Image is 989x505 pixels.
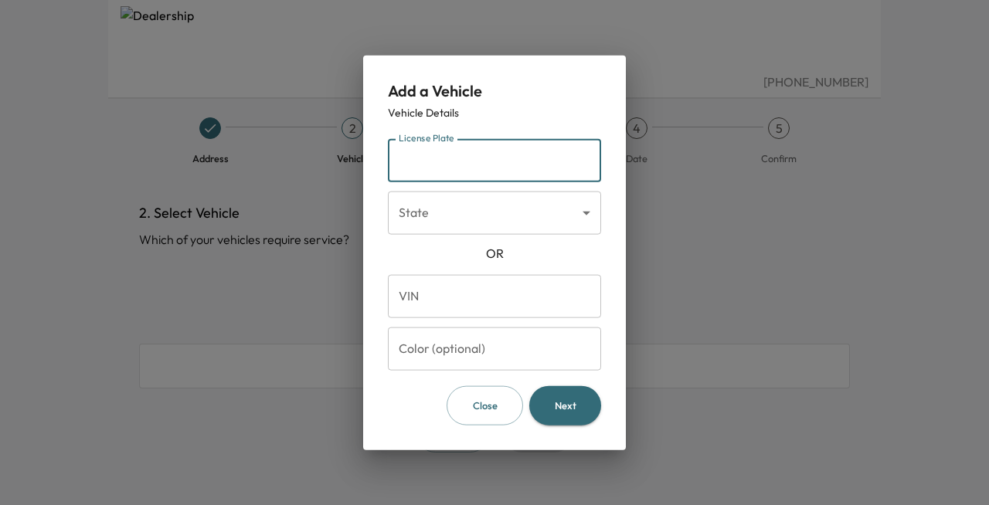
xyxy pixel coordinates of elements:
button: Next [529,386,601,425]
label: License Plate [399,132,454,145]
div: OR [388,244,601,263]
div: Add a Vehicle [388,80,601,102]
div: Vehicle Details [388,105,601,120]
button: Close [447,386,523,425]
